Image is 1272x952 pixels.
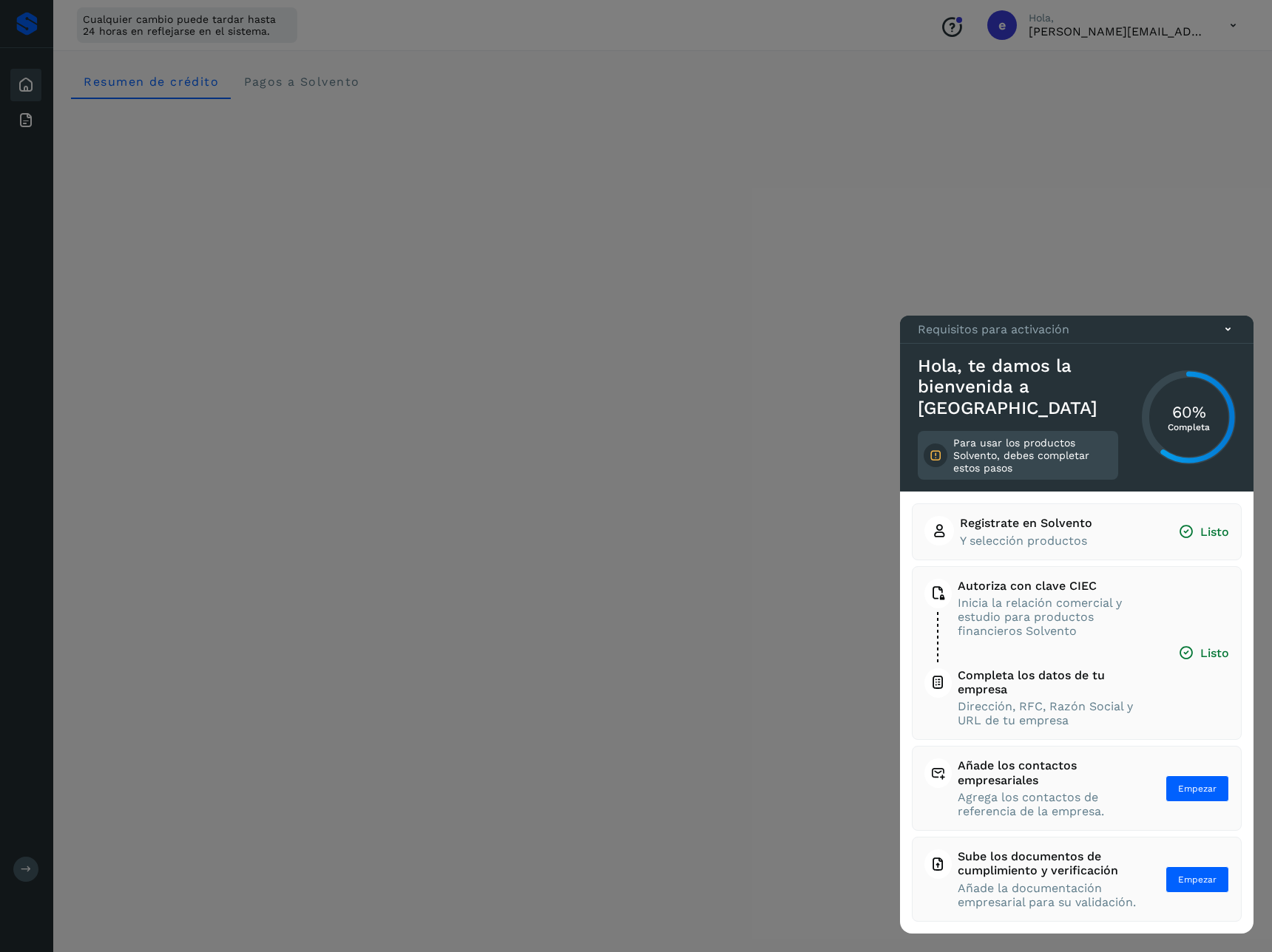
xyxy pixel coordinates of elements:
[918,356,1118,419] h3: Hola, te damos la bienvenida a [GEOGRAPHIC_DATA]
[924,579,1229,728] button: Autoriza con clave CIECInicia la relación comercial y estudio para productos financieros Solvento...
[958,790,1137,818] span: Agrega los contactos de referencia de la empresa.
[1178,524,1229,540] span: Listo
[1168,422,1210,432] p: Completa
[924,516,1229,547] button: Registrate en SolventoY selección productosListo
[958,849,1137,877] span: Sube los documentos de cumplimiento y verificación
[1166,866,1229,893] button: Empezar
[1168,403,1210,422] h3: 60%
[958,668,1150,696] span: Completa los datos de tu empresa
[924,758,1229,818] button: Añade los contactos empresarialesAgrega los contactos de referencia de la empresa.Empezar
[960,534,1092,548] span: Y selección productos
[918,322,1069,336] p: Requisitos para activación
[1178,645,1229,661] span: Listo
[958,758,1137,786] span: Añade los contactos empresariales
[960,516,1092,530] span: Registrate en Solvento
[958,699,1150,727] span: Dirección, RFC, Razón Social y URL de tu empresa
[1166,775,1229,802] button: Empezar
[1178,782,1217,795] span: Empezar
[924,849,1229,909] button: Sube los documentos de cumplimiento y verificaciónAñade la documentación empresarial para su vali...
[953,437,1112,474] p: Para usar los productos Solvento, debes completar estos pasos
[958,881,1137,909] span: Añade la documentación empresarial para su validación.
[958,596,1150,639] span: Inicia la relación comercial y estudio para productos financieros Solvento
[1178,873,1217,886] span: Empezar
[900,316,1254,344] div: Requisitos para activación
[958,579,1150,593] span: Autoriza con clave CIEC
